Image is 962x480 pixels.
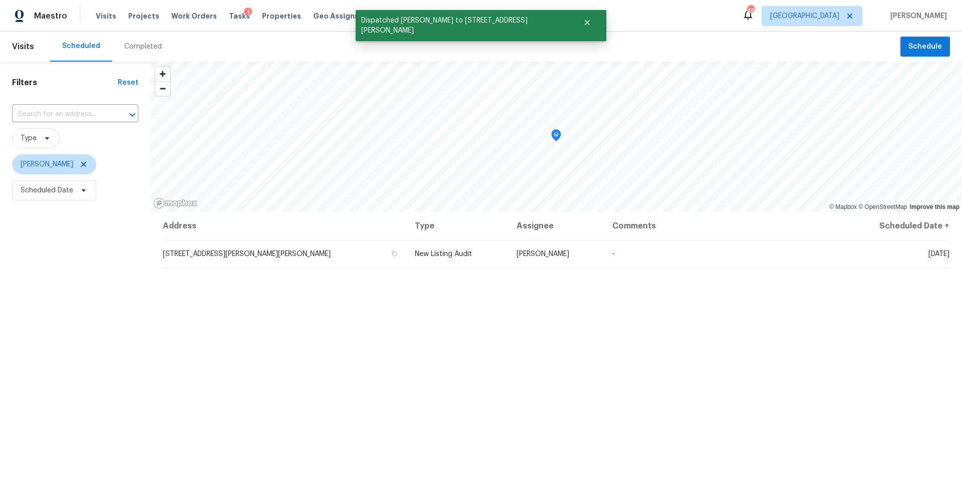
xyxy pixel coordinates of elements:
[21,133,37,143] span: Type
[21,159,73,169] span: [PERSON_NAME]
[229,13,250,20] span: Tasks
[612,251,615,258] span: -
[356,10,571,41] span: Dispatched [PERSON_NAME] to [STREET_ADDRESS][PERSON_NAME]
[34,11,67,21] span: Maestro
[124,42,162,52] div: Completed
[150,62,962,212] canvas: Map
[163,251,331,258] span: [STREET_ADDRESS][PERSON_NAME][PERSON_NAME]
[12,36,34,58] span: Visits
[244,8,252,18] div: 1
[12,78,118,88] h1: Filters
[770,11,839,21] span: [GEOGRAPHIC_DATA]
[128,11,159,21] span: Projects
[155,67,170,81] button: Zoom in
[407,212,509,240] th: Type
[162,212,407,240] th: Address
[858,203,907,210] a: OpenStreetMap
[21,185,73,195] span: Scheduled Date
[12,107,110,122] input: Search for an address...
[571,13,604,33] button: Close
[604,212,841,240] th: Comments
[829,203,857,210] a: Mapbox
[415,251,472,258] span: New Listing Audit
[747,6,754,16] div: 49
[262,11,301,21] span: Properties
[551,129,561,145] div: Map marker
[900,37,950,57] button: Schedule
[886,11,947,21] span: [PERSON_NAME]
[96,11,116,21] span: Visits
[928,251,949,258] span: [DATE]
[390,249,399,258] button: Copy Address
[118,78,138,88] div: Reset
[153,197,197,209] a: Mapbox homepage
[155,82,170,96] span: Zoom out
[125,108,139,122] button: Open
[313,11,378,21] span: Geo Assignments
[517,251,569,258] span: [PERSON_NAME]
[62,41,100,51] div: Scheduled
[171,11,217,21] span: Work Orders
[910,203,959,210] a: Improve this map
[840,212,950,240] th: Scheduled Date ↑
[509,212,604,240] th: Assignee
[155,81,170,96] button: Zoom out
[908,41,942,53] span: Schedule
